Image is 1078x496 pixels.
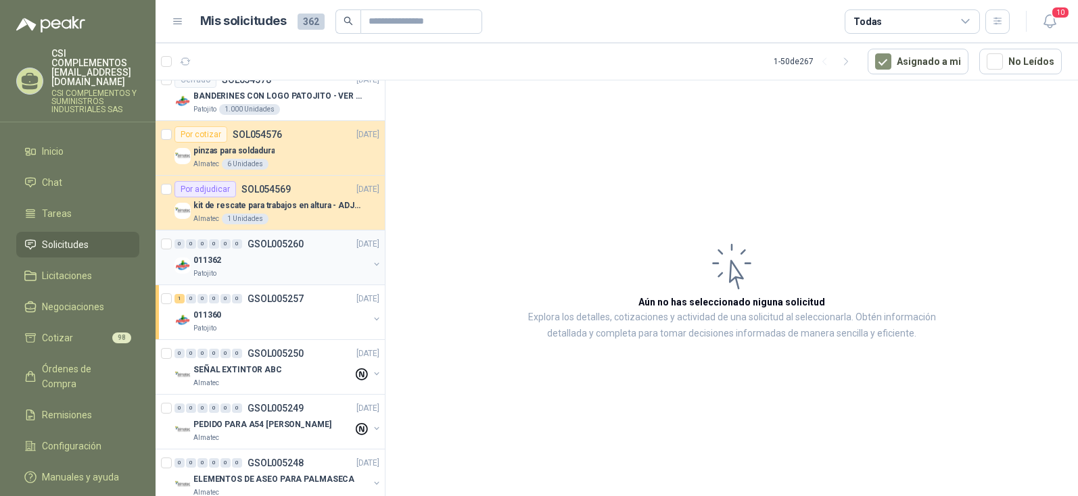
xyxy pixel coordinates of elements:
[197,239,208,249] div: 0
[174,93,191,109] img: Company Logo
[209,294,219,303] div: 0
[220,403,231,413] div: 0
[248,239,304,249] p: GSOL005260
[42,268,92,283] span: Licitaciones
[42,439,101,453] span: Configuración
[174,476,191,493] img: Company Logo
[979,49,1062,74] button: No Leídos
[16,464,139,490] a: Manuales y ayuda
[209,458,219,468] div: 0
[174,367,191,383] img: Company Logo
[241,184,291,194] p: SOL054569
[193,309,221,322] p: 011360
[42,144,64,159] span: Inicio
[197,403,208,413] div: 0
[193,378,219,389] p: Almatec
[42,470,119,485] span: Manuales y ayuda
[16,294,139,320] a: Negociaciones
[222,159,268,170] div: 6 Unidades
[193,323,216,334] p: Patojito
[356,347,379,360] p: [DATE]
[16,356,139,397] a: Órdenes de Compra
[220,349,231,358] div: 0
[174,349,185,358] div: 0
[222,214,268,224] div: 1 Unidades
[233,130,282,139] p: SOL054576
[232,458,242,468] div: 0
[197,458,208,468] div: 0
[193,159,219,170] p: Almatec
[344,16,353,26] span: search
[853,14,882,29] div: Todas
[232,403,242,413] div: 0
[220,458,231,468] div: 0
[174,181,236,197] div: Por adjudicar
[209,239,219,249] div: 0
[16,139,139,164] a: Inicio
[197,294,208,303] div: 0
[248,349,304,358] p: GSOL005250
[219,104,280,115] div: 1.000 Unidades
[638,295,825,309] h3: Aún no has seleccionado niguna solicitud
[521,309,943,342] p: Explora los detalles, cotizaciones y actividad de una solicitud al seleccionarla. Obtén informaci...
[174,126,227,143] div: Por cotizar
[16,16,85,32] img: Logo peakr
[248,294,304,303] p: GSOL005257
[232,239,242,249] div: 0
[174,257,191,274] img: Company Logo
[156,121,385,176] a: Por cotizarSOL054576[DATE] Company Logopinzas para soldaduraAlmatec6 Unidades
[356,457,379,470] p: [DATE]
[193,473,354,486] p: ELEMENTOS DE ASEO PARA PALMASECA
[220,294,231,303] div: 0
[186,458,196,468] div: 0
[51,89,139,114] p: CSI COMPLEMENTOS Y SUMINISTROS INDUSTRIALES SAS
[209,403,219,413] div: 0
[186,239,196,249] div: 0
[1051,6,1070,19] span: 10
[16,433,139,459] a: Configuración
[356,402,379,415] p: [DATE]
[193,268,216,279] p: Patojito
[356,128,379,141] p: [DATE]
[200,11,287,31] h1: Mis solicitudes
[220,239,231,249] div: 0
[193,199,362,212] p: kit de rescate para trabajos en altura - ADJUNTAR FICHA TECNICA
[16,170,139,195] a: Chat
[186,403,196,413] div: 0
[156,176,385,230] a: Por adjudicarSOL054569[DATE] Company Logokit de rescate para trabajos en altura - ADJUNTAR FICHA ...
[174,400,382,443] a: 0 0 0 0 0 0 GSOL005249[DATE] Company LogoPEDIDO PARA A54 [PERSON_NAME]Almatec
[248,458,304,468] p: GSOL005248
[42,362,126,391] span: Órdenes de Compra
[174,239,185,249] div: 0
[42,407,92,422] span: Remisiones
[248,403,304,413] p: GSOL005249
[222,75,271,84] p: SOL054578
[174,345,382,389] a: 0 0 0 0 0 0 GSOL005250[DATE] Company LogoSEÑAL EXTINTOR ABCAlmatec
[174,403,185,413] div: 0
[16,201,139,226] a: Tareas
[232,349,242,358] div: 0
[868,49,968,74] button: Asignado a mi
[193,90,362,103] p: BANDERINES CON LOGO PATOJITO - VER DOC ADJUNTO
[16,325,139,351] a: Cotizar98
[174,203,191,219] img: Company Logo
[42,237,89,252] span: Solicitudes
[209,349,219,358] div: 0
[1037,9,1062,34] button: 10
[197,349,208,358] div: 0
[16,402,139,428] a: Remisiones
[42,330,73,345] span: Cotizar
[112,332,131,343] span: 98
[51,49,139,86] p: CSI COMPLEMENTOS [EMAIL_ADDRESS][DOMAIN_NAME]
[193,418,331,431] p: PEDIDO PARA A54 [PERSON_NAME]
[356,238,379,251] p: [DATE]
[356,183,379,196] p: [DATE]
[193,214,219,224] p: Almatec
[174,291,382,334] a: 1 0 0 0 0 0 GSOL005257[DATE] Company Logo011360Patojito
[193,145,275,157] p: pinzas para soldadura
[42,175,62,190] span: Chat
[174,148,191,164] img: Company Logo
[193,432,219,443] p: Almatec
[174,294,185,303] div: 1
[774,51,857,72] div: 1 - 50 de 267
